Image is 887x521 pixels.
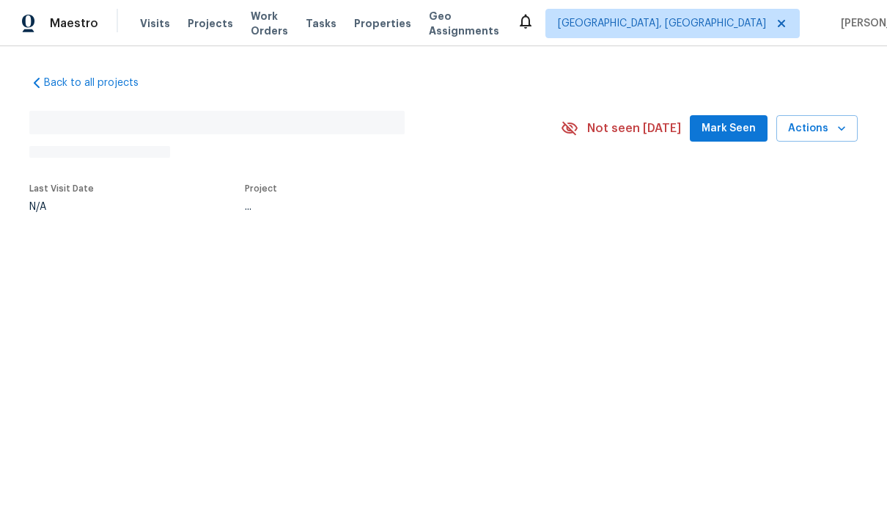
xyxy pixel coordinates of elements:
span: Geo Assignments [429,9,499,38]
div: ... [245,202,526,212]
span: Actions [788,120,846,138]
div: N/A [29,202,94,212]
span: Projects [188,16,233,31]
button: Actions [776,115,858,142]
span: Not seen [DATE] [587,121,681,136]
button: Mark Seen [690,115,768,142]
span: Tasks [306,18,336,29]
span: Mark Seen [702,120,756,138]
span: [GEOGRAPHIC_DATA], [GEOGRAPHIC_DATA] [558,16,766,31]
span: Visits [140,16,170,31]
span: Maestro [50,16,98,31]
span: Project [245,184,277,193]
span: Last Visit Date [29,184,94,193]
span: Work Orders [251,9,288,38]
a: Back to all projects [29,76,170,90]
span: Properties [354,16,411,31]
